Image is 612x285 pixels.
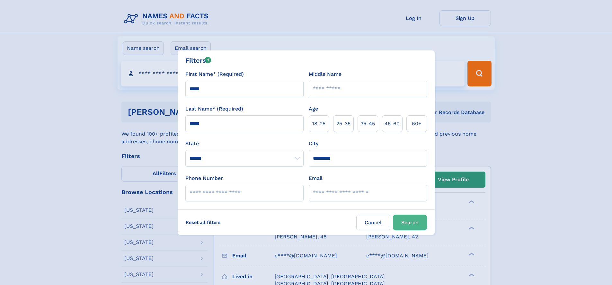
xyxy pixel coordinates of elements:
[185,56,211,65] div: Filters
[185,140,304,147] label: State
[360,120,375,128] span: 35‑45
[182,215,225,230] label: Reset all filters
[412,120,421,128] span: 60+
[385,120,400,128] span: 45‑60
[356,215,390,230] label: Cancel
[185,70,244,78] label: First Name* (Required)
[185,174,223,182] label: Phone Number
[185,105,243,113] label: Last Name* (Required)
[393,215,427,230] button: Search
[312,120,325,128] span: 18‑25
[336,120,350,128] span: 25‑35
[309,70,341,78] label: Middle Name
[309,174,323,182] label: Email
[309,105,318,113] label: Age
[309,140,318,147] label: City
